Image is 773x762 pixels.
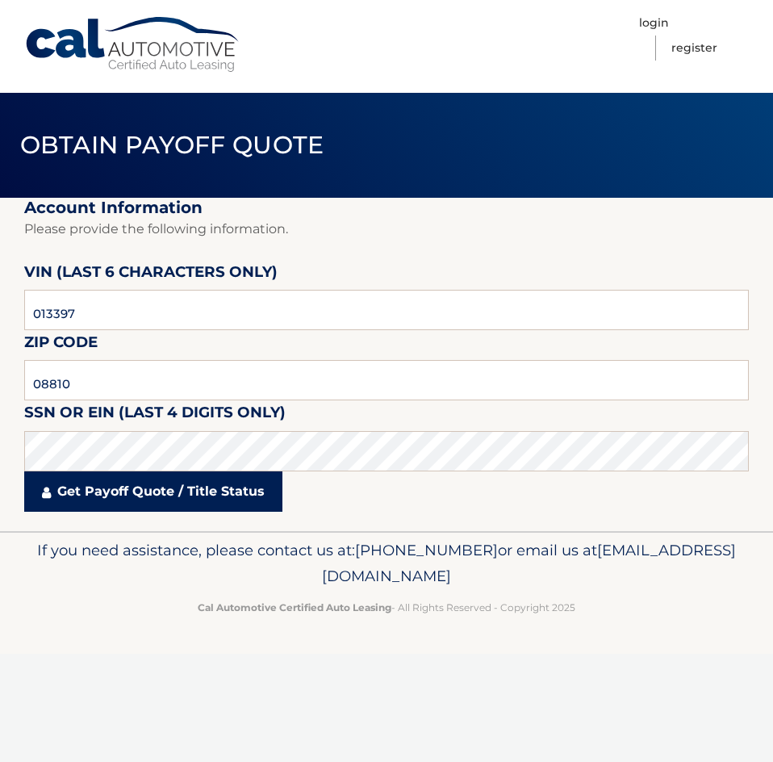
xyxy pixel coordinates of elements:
a: Get Payoff Quote / Title Status [24,471,282,512]
a: Register [671,36,717,61]
label: Zip Code [24,330,98,360]
p: Please provide the following information. [24,218,749,241]
strong: Cal Automotive Certified Auto Leasing [198,601,391,613]
a: Cal Automotive [24,16,242,73]
label: VIN (last 6 characters only) [24,260,278,290]
p: - All Rights Reserved - Copyright 2025 [24,599,749,616]
p: If you need assistance, please contact us at: or email us at [24,538,749,589]
span: [PHONE_NUMBER] [355,541,498,559]
h2: Account Information [24,198,749,218]
a: Login [639,10,669,36]
label: SSN or EIN (last 4 digits only) [24,400,286,430]
span: Obtain Payoff Quote [20,130,324,160]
